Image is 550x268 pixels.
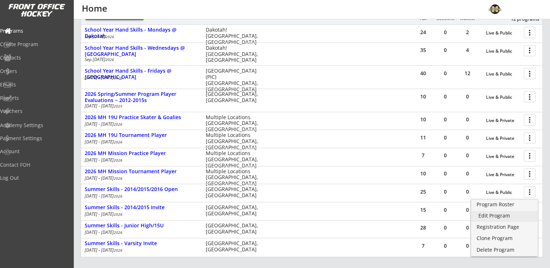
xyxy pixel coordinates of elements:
div: Live & Private [486,136,520,141]
div: 0 [434,171,456,176]
em: 2026 [114,248,123,253]
button: more_vert [524,186,535,198]
div: [DATE] - [DATE] [85,76,196,80]
div: 2026 MH Mission Tournament Player [85,168,198,175]
div: 0 [434,94,456,99]
em: 2026 [105,57,114,62]
div: 0 [457,243,478,248]
div: Live & Public [486,190,520,195]
div: 0 [434,225,456,230]
div: [DATE] - [DATE] [85,158,196,162]
div: 0 [434,71,456,76]
div: 0 [434,48,456,53]
em: 2026 [114,230,123,235]
div: [DATE] - [DATE] [85,194,196,198]
div: Live & Private [486,118,520,123]
div: 0 [457,171,478,176]
div: 2026 MH Mission Practice Player [85,150,198,157]
div: Edit Program [478,213,530,218]
div: Program Roster [477,202,532,207]
div: Multiple Locations [GEOGRAPHIC_DATA], [GEOGRAPHIC_DATA] [206,132,263,150]
div: Live & Private [486,154,520,159]
div: Full [412,16,434,21]
em: 2026 [114,139,123,145]
div: Multiple Locations [GEOGRAPHIC_DATA], [GEOGRAPHIC_DATA] [206,168,263,187]
div: 15 [412,207,434,212]
div: 0 [434,153,456,158]
div: [DATE] - [DATE] [85,122,196,126]
div: Live & Public [486,72,520,77]
div: [DATE] - [DATE] [85,212,196,216]
div: Multiple Locations [GEOGRAPHIC_DATA], [GEOGRAPHIC_DATA] [206,150,263,168]
div: Clone Program [477,236,532,241]
button: more_vert [524,45,535,56]
div: 7 [412,153,434,158]
div: [GEOGRAPHIC_DATA], [GEOGRAPHIC_DATA] [206,223,263,235]
div: 2026 MH 19U Practice Skater & Goalies [85,114,198,121]
div: Dakotah! [GEOGRAPHIC_DATA], [GEOGRAPHIC_DATA] [206,45,263,63]
div: School Year Hand Skills - Wednesdays @ [GEOGRAPHIC_DATA] [85,45,198,57]
div: Summer Skills - Junior High/15U [85,223,198,229]
a: Program Roster [471,200,538,211]
div: 10 [412,117,434,122]
div: 24 [412,30,434,35]
div: Live & Public [486,31,520,36]
div: 10 [412,171,434,176]
div: [DATE] - [DATE] [85,248,196,252]
em: 2025 [114,103,123,109]
button: more_vert [524,150,535,162]
div: 11 [412,135,434,140]
div: [GEOGRAPHIC_DATA], [GEOGRAPHIC_DATA] [206,240,263,253]
div: 0 [457,153,478,158]
div: Delete Program [477,247,532,252]
div: [DATE] - [DATE] [85,140,196,144]
div: Live & Private [486,172,520,177]
div: [GEOGRAPHIC_DATA], [GEOGRAPHIC_DATA] [206,204,263,217]
div: Sep [DATE] [85,34,196,39]
div: 0 [434,243,456,248]
div: 0 [457,189,478,194]
div: 0 [434,207,456,212]
div: Summer Skills - 2014/2015/2016 Open [85,186,198,192]
div: 0 [457,117,478,122]
div: Waitlist [456,16,478,21]
a: Edit Program [471,211,538,222]
div: 0 [457,94,478,99]
div: Summer Skills - Varsity Invite [85,240,198,247]
div: 12 [457,71,478,76]
button: more_vert [524,132,535,143]
div: Sessions [434,16,456,21]
div: 28 [412,225,434,230]
button: more_vert [524,68,535,79]
div: 0 [434,189,456,194]
div: 0 [434,30,456,35]
div: 2 [457,30,478,35]
button: more_vert [524,91,535,102]
em: 2026 [114,122,123,127]
div: 0 [457,207,478,212]
div: 2026 Spring/Summer Program Player Evaluations ~ 2012-2015s [85,91,198,103]
div: Registration Page [477,224,532,230]
div: School Year Hand Skills - Mondays @ Dakotah [85,27,198,39]
div: [GEOGRAPHIC_DATA], [GEOGRAPHIC_DATA] [206,91,263,103]
div: Live & Public [486,95,520,100]
em: 2026 [114,176,123,181]
button: more_vert [524,114,535,126]
div: 25 [412,189,434,194]
div: [GEOGRAPHIC_DATA] (PIC) [GEOGRAPHIC_DATA], [GEOGRAPHIC_DATA] [206,68,263,92]
div: 4 [457,48,478,53]
button: more_vert [524,27,535,38]
div: Dakotah! [GEOGRAPHIC_DATA], [GEOGRAPHIC_DATA] [206,27,263,45]
button: more_vert [524,168,535,180]
div: 0 [434,135,456,140]
div: 0 [434,117,456,122]
em: 2026 [114,158,123,163]
div: School Year Hand Skills - Fridays @ [GEOGRAPHIC_DATA] [85,68,198,80]
div: Live & Public [486,49,520,54]
div: [GEOGRAPHIC_DATA], [GEOGRAPHIC_DATA] [206,186,263,199]
em: 2026 [105,34,114,39]
div: 35 [412,48,434,53]
div: 0 [457,225,478,230]
div: 7 [412,243,434,248]
div: Multiple Locations [GEOGRAPHIC_DATA], [GEOGRAPHIC_DATA] [206,114,263,133]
